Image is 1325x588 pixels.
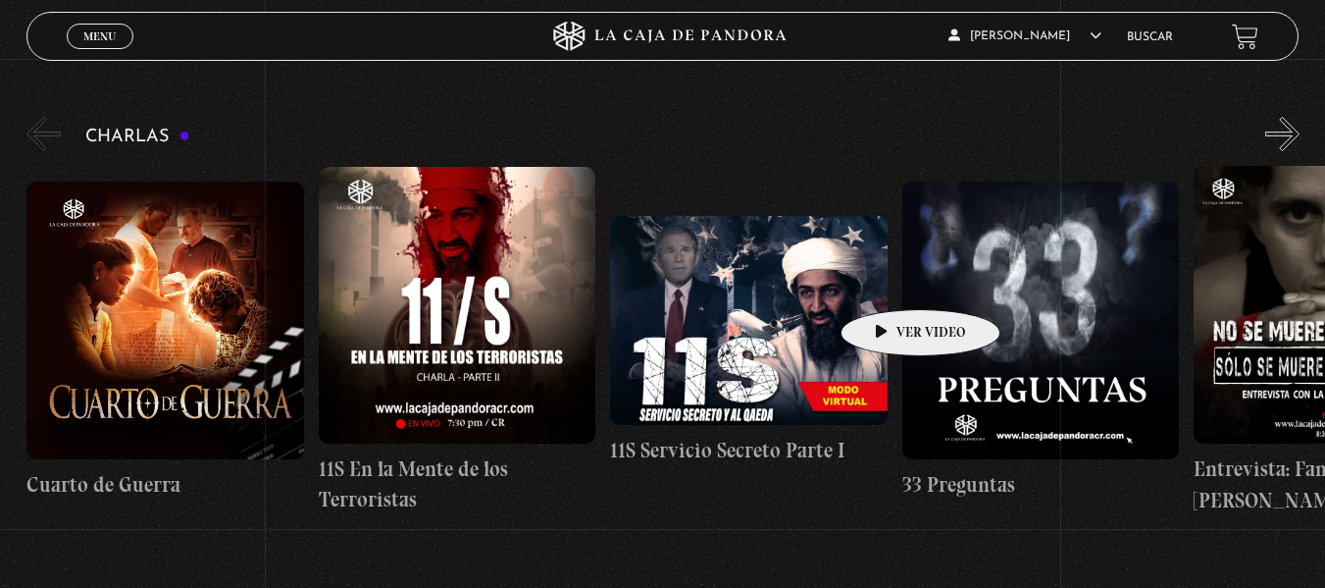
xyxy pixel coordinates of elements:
a: Cuarto de Guerra [26,166,304,515]
a: Buscar [1127,31,1173,43]
h4: Cuarto de Guerra [26,469,304,501]
span: [PERSON_NAME] [948,30,1101,42]
a: 33 Preguntas [902,166,1180,515]
a: 11S En la Mente de los Terroristas [319,166,596,515]
span: Menu [83,30,116,42]
button: Previous [26,117,61,151]
h4: 11S En la Mente de los Terroristas [319,454,596,515]
h4: 11S Servicio Secreto Parte I [610,435,888,466]
a: View your shopping cart [1232,23,1258,49]
h3: Charlas [85,128,190,146]
button: Next [1265,117,1300,151]
a: 11S Servicio Secreto Parte I [610,166,888,515]
h4: 33 Preguntas [902,469,1180,501]
span: Cerrar [76,47,123,61]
